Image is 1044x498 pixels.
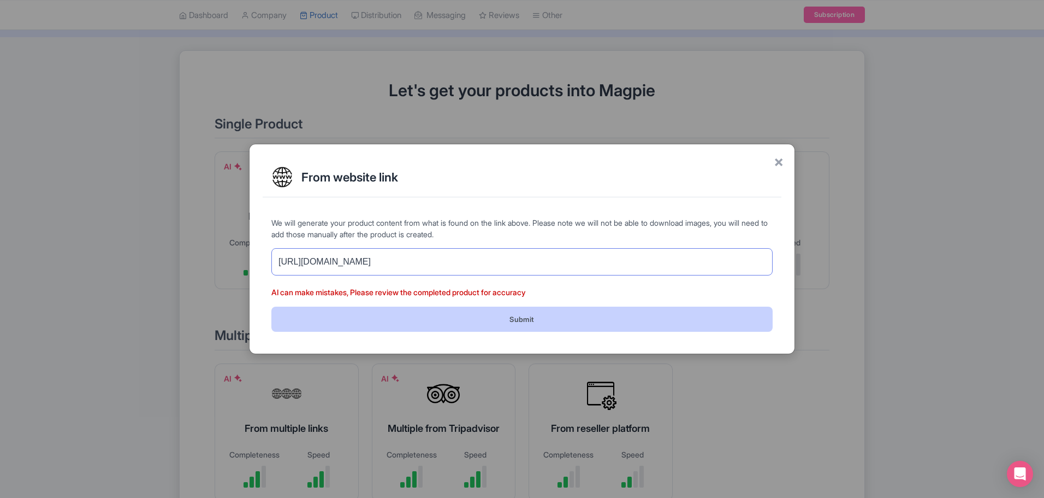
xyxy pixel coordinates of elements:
[271,307,773,331] button: Submit
[1007,461,1033,487] div: Open Intercom Messenger
[271,286,773,298] p: AI can make mistakes, Please review the completed product for accuracy
[301,171,773,184] h2: From website link
[271,248,773,276] input: Enter website address
[774,150,784,173] span: ×
[271,217,773,240] p: We will generate your product content from what is found on the link above. Please note we will n...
